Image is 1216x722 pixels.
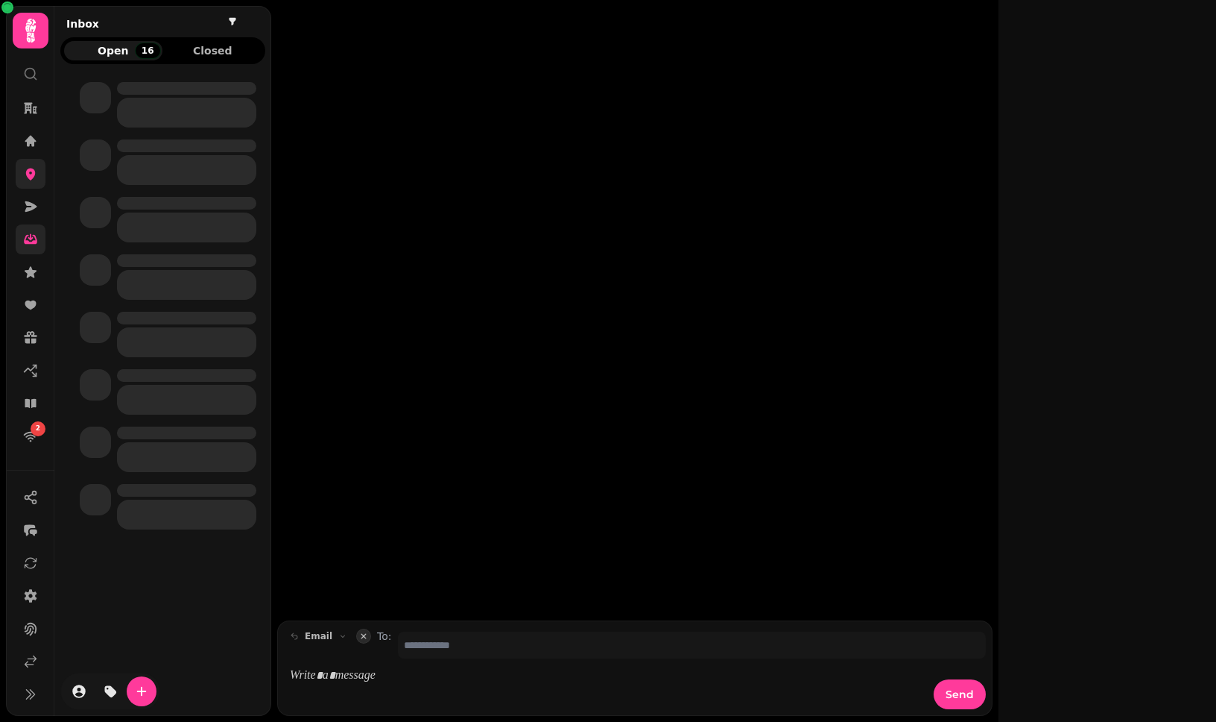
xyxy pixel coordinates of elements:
label: To: [377,629,391,659]
div: 16 [135,43,161,59]
span: 2 [36,424,40,434]
button: create-convo [127,677,156,706]
button: email [284,627,353,645]
span: Send [946,689,974,700]
button: filter [224,13,241,31]
button: Closed [164,41,262,60]
span: Closed [176,45,250,56]
a: 2 [16,421,45,451]
button: Send [934,679,986,709]
button: Open16 [64,41,162,60]
button: tag-thread [95,677,125,706]
span: Open [76,45,151,56]
h2: Inbox [66,16,99,31]
button: collapse [356,629,371,644]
